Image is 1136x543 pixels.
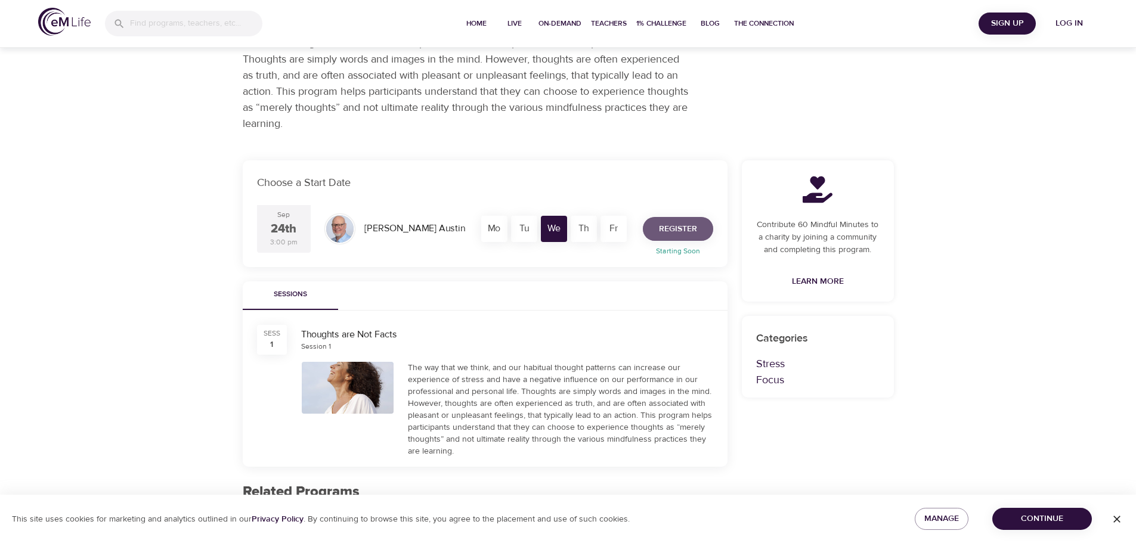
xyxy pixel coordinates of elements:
span: Log in [1045,16,1093,31]
span: On-Demand [538,17,581,30]
a: Privacy Policy [252,514,304,525]
div: Sep [277,210,290,220]
span: 1% Challenge [636,17,686,30]
button: Sign Up [979,13,1036,35]
span: Manage [924,511,959,526]
div: Tu [511,216,537,242]
button: Manage [915,508,968,530]
span: Learn More [792,274,844,289]
p: Choose a Start Date [257,175,713,191]
button: Register [643,217,713,241]
div: Session 1 [301,342,331,352]
span: Blog [696,17,725,30]
p: Related Programs [243,481,728,502]
span: Live [500,17,529,30]
input: Find programs, teachers, etc... [130,11,262,36]
span: Home [462,17,491,30]
p: Starting Soon [636,246,720,256]
div: Fr [600,216,627,242]
span: Register [659,222,697,237]
p: Categories [756,330,880,346]
span: Continue [1002,511,1082,526]
span: Sessions [250,288,331,301]
button: Continue [992,508,1092,530]
span: Sign Up [983,16,1031,31]
a: Learn More [787,271,849,293]
p: Contribute 60 Mindful Minutes to a charity by joining a community and completing this program. [756,219,880,256]
div: 24th [271,221,296,238]
div: The way that we think, and our habitual thought patterns can increase our experience of stress an... [408,362,713,457]
div: SESS [264,328,280,339]
div: 1 [270,339,273,350]
div: Thoughts are Not Facts [301,328,713,342]
div: We [541,216,567,242]
div: Mo [481,216,507,242]
p: Stress [756,356,880,372]
span: The Connection [734,17,794,30]
div: Th [571,216,597,242]
div: [PERSON_NAME] Austin [360,217,470,240]
p: Focus [756,372,880,388]
button: Log in [1041,13,1098,35]
p: The way that we think, and our habitual thought patterns can increase our experience of stress an... [243,19,690,132]
img: logo [38,8,91,36]
span: Teachers [591,17,627,30]
div: 3:00 pm [270,237,298,247]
